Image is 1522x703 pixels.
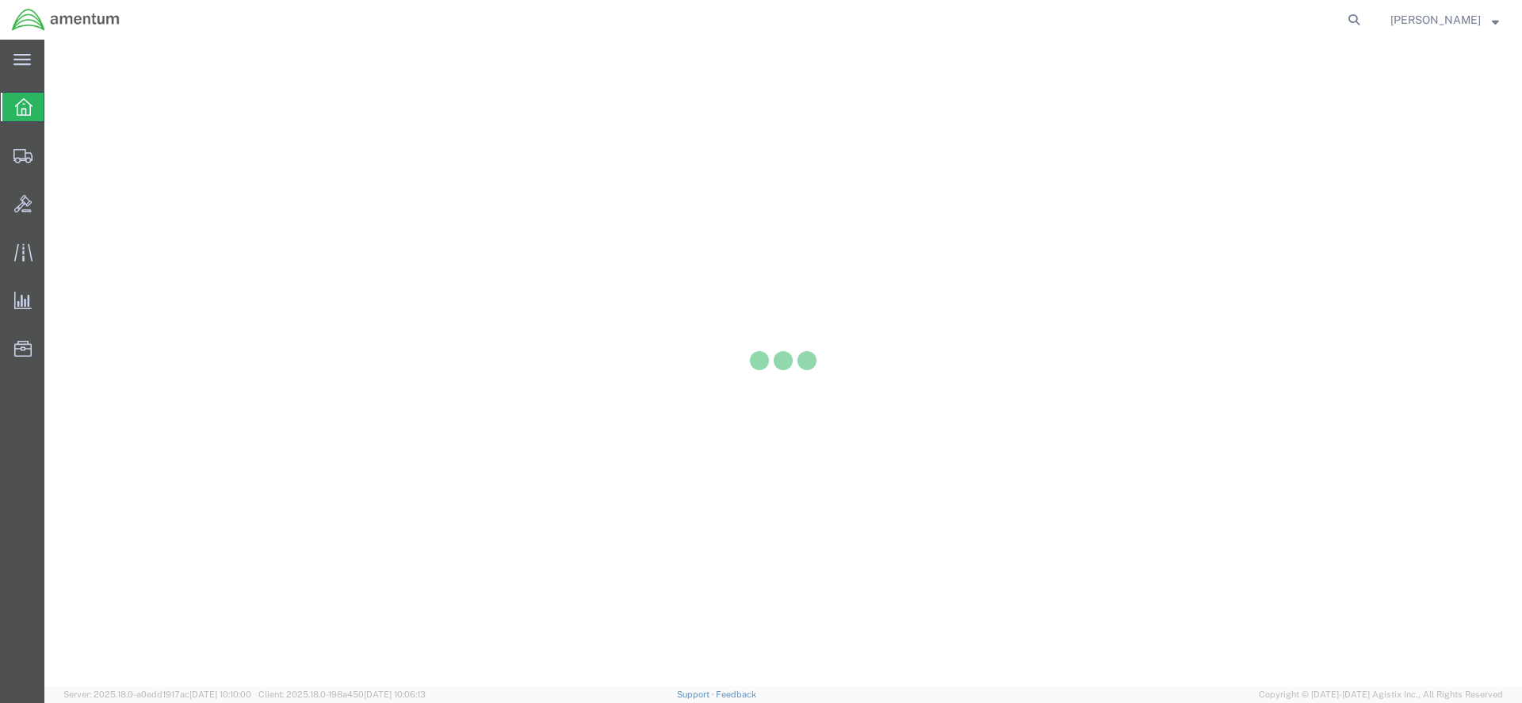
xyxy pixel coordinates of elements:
[258,690,426,699] span: Client: 2025.18.0-198a450
[11,8,120,32] img: logo
[1259,688,1503,701] span: Copyright © [DATE]-[DATE] Agistix Inc., All Rights Reserved
[364,690,426,699] span: [DATE] 10:06:13
[677,690,717,699] a: Support
[1390,10,1500,29] button: [PERSON_NAME]
[189,690,251,699] span: [DATE] 10:10:00
[63,690,251,699] span: Server: 2025.18.0-a0edd1917ac
[716,690,756,699] a: Feedback
[1390,11,1481,29] span: Trent Bruner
